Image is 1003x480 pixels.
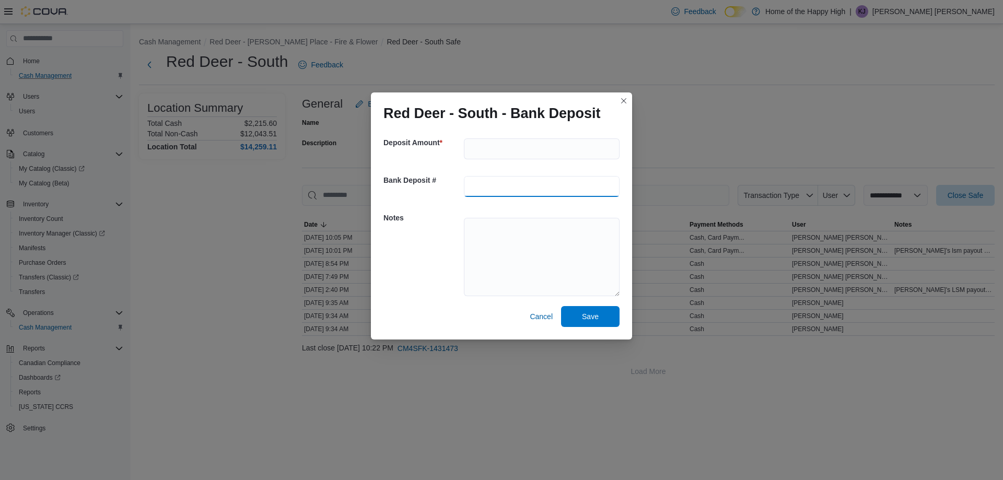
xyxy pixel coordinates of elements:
h1: Red Deer - South - Bank Deposit [383,105,601,122]
h5: Notes [383,207,462,228]
button: Closes this modal window [617,95,630,107]
button: Cancel [526,306,557,327]
span: Cancel [530,311,553,322]
h5: Deposit Amount [383,132,462,153]
h5: Bank Deposit # [383,170,462,191]
span: Save [582,311,599,322]
button: Save [561,306,620,327]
